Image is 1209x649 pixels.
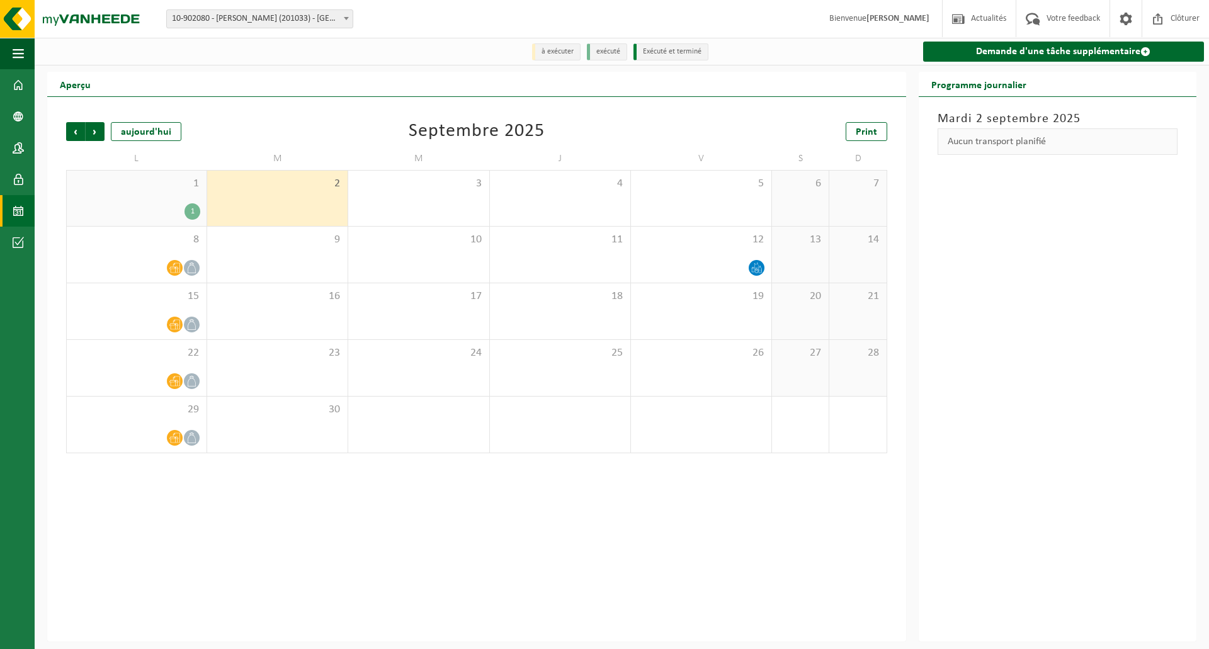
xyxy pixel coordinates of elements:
span: 10 [355,233,482,247]
span: 14 [836,233,880,247]
td: L [66,147,207,170]
span: 19 [637,290,765,303]
li: Exécuté et terminé [633,43,708,60]
span: 24 [355,346,482,360]
td: M [207,147,348,170]
div: 1 [184,203,200,220]
td: S [772,147,829,170]
span: 10-902080 - AVA HERSTAL (201033) - HERSTAL [167,10,353,28]
span: 12 [637,233,765,247]
h2: Programme journalier [919,72,1039,96]
td: V [631,147,772,170]
td: J [490,147,631,170]
span: Précédent [66,122,85,141]
span: 27 [778,346,822,360]
span: 20 [778,290,822,303]
span: 8 [73,233,200,247]
div: Septembre 2025 [409,122,545,141]
td: D [829,147,887,170]
span: 30 [213,403,341,417]
span: Print [856,127,877,137]
li: à exécuter [532,43,581,60]
span: 3 [355,177,482,191]
span: 2 [213,177,341,191]
span: 9 [213,233,341,247]
span: 15 [73,290,200,303]
span: 28 [836,346,880,360]
span: 25 [496,346,624,360]
span: 18 [496,290,624,303]
span: 10-902080 - AVA HERSTAL (201033) - HERSTAL [166,9,353,28]
span: 29 [73,403,200,417]
h2: Aperçu [47,72,103,96]
span: 17 [355,290,482,303]
a: Print [846,122,887,141]
span: 22 [73,346,200,360]
span: 21 [836,290,880,303]
span: 6 [778,177,822,191]
h3: Mardi 2 septembre 2025 [938,110,1178,128]
span: 23 [213,346,341,360]
strong: [PERSON_NAME] [866,14,929,23]
span: 11 [496,233,624,247]
span: 5 [637,177,765,191]
div: aujourd'hui [111,122,181,141]
td: M [348,147,489,170]
li: exécuté [587,43,627,60]
span: 4 [496,177,624,191]
span: 16 [213,290,341,303]
span: 7 [836,177,880,191]
span: Suivant [86,122,105,141]
span: 13 [778,233,822,247]
div: Aucun transport planifié [938,128,1178,155]
span: 1 [73,177,200,191]
a: Demande d'une tâche supplémentaire [923,42,1204,62]
span: 26 [637,346,765,360]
